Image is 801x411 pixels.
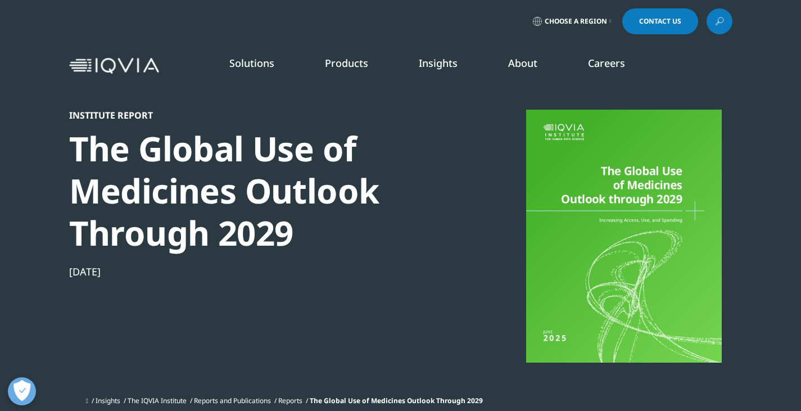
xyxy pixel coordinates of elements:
[194,396,271,405] a: Reports and Publications
[128,396,187,405] a: The IQVIA Institute
[229,56,274,70] a: Solutions
[310,396,483,405] span: The Global Use of Medicines Outlook Through 2029
[69,128,455,254] div: The Global Use of Medicines Outlook Through 2029
[164,39,732,92] nav: Primary
[545,17,607,26] span: Choose a Region
[69,265,455,278] div: [DATE]
[325,56,368,70] a: Products
[69,110,455,121] div: Institute Report
[419,56,458,70] a: Insights
[639,18,681,25] span: Contact Us
[69,58,159,74] img: IQVIA Healthcare Information Technology and Pharma Clinical Research Company
[278,396,302,405] a: Reports
[588,56,625,70] a: Careers
[622,8,698,34] a: Contact Us
[96,396,120,405] a: Insights
[508,56,537,70] a: About
[8,377,36,405] button: Open Preferences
